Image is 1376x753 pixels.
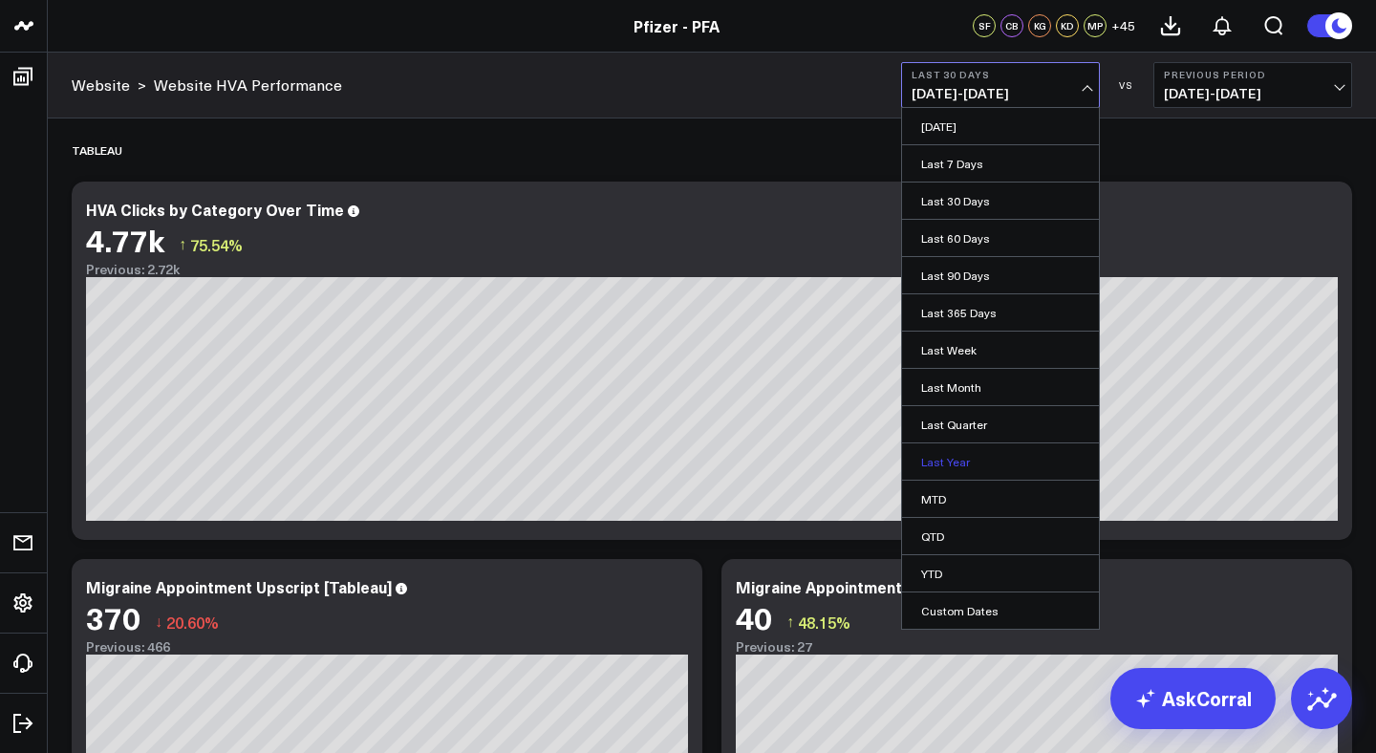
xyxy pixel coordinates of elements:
[912,86,1089,101] span: [DATE] - [DATE]
[902,369,1099,405] a: Last Month
[86,576,392,597] div: Migraine Appointment Upscript [Tableau]
[901,62,1100,108] button: Last 30 Days[DATE]-[DATE]
[1164,86,1342,101] span: [DATE] - [DATE]
[973,14,996,37] div: SF
[1000,14,1023,37] div: CB
[179,232,186,257] span: ↑
[72,75,130,96] a: Website
[902,481,1099,517] a: MTD
[902,443,1099,480] a: Last Year
[736,639,1338,655] div: Previous: 27
[902,257,1099,293] a: Last 90 Days
[72,75,146,96] div: >
[1056,14,1079,37] div: KD
[155,610,162,635] span: ↓
[634,15,720,36] a: Pfizer - PFA
[902,406,1099,442] a: Last Quarter
[1164,69,1342,80] b: Previous Period
[86,223,164,257] div: 4.77k
[902,332,1099,368] a: Last Week
[1028,14,1051,37] div: KG
[786,610,794,635] span: ↑
[1084,14,1107,37] div: MP
[1111,19,1135,32] span: + 45
[902,183,1099,219] a: Last 30 Days
[736,576,1034,597] div: Migraine Appointment Zocdoc [Tableau]
[902,294,1099,331] a: Last 365 Days
[86,639,688,655] div: Previous: 466
[798,612,850,633] span: 48.15%
[902,108,1099,144] a: [DATE]
[86,262,1338,277] div: Previous: 2.72k
[902,220,1099,256] a: Last 60 Days
[902,592,1099,629] a: Custom Dates
[154,75,342,96] a: Website HVA Performance
[1111,14,1135,37] button: +45
[86,199,344,220] div: HVA Clicks by Category Over Time
[190,234,243,255] span: 75.54%
[912,69,1089,80] b: Last 30 Days
[1109,79,1144,91] div: VS
[902,145,1099,182] a: Last 7 Days
[166,612,219,633] span: 20.60%
[72,128,122,172] div: Tableau
[902,518,1099,554] a: QTD
[902,555,1099,592] a: YTD
[1153,62,1352,108] button: Previous Period[DATE]-[DATE]
[86,600,140,635] div: 370
[736,600,772,635] div: 40
[1110,668,1276,729] a: AskCorral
